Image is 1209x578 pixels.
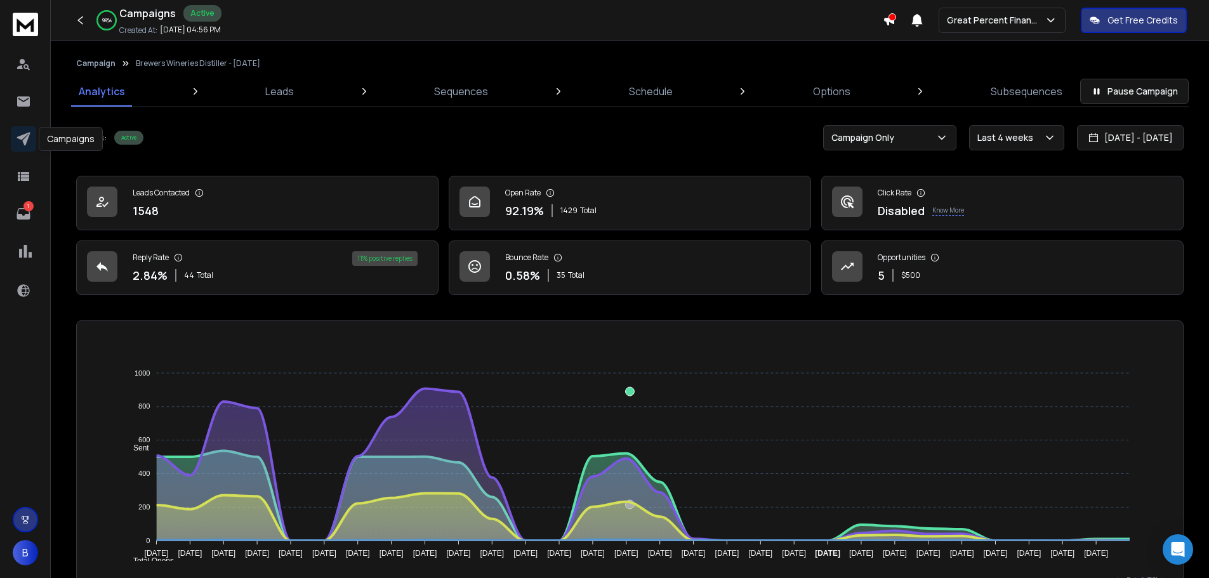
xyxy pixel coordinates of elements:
[849,549,873,558] tspan: [DATE]
[1081,8,1187,33] button: Get Free Credits
[413,549,437,558] tspan: [DATE]
[146,537,150,544] tspan: 0
[352,251,418,266] div: 11 % positive replies
[13,13,38,36] img: logo
[279,549,303,558] tspan: [DATE]
[878,253,925,263] p: Opportunities
[197,270,213,280] span: Total
[821,176,1184,230] a: Click RateDisabledKnow More
[138,436,150,443] tspan: 600
[211,549,235,558] tspan: [DATE]
[138,503,150,511] tspan: 200
[878,188,911,198] p: Click Rate
[878,266,885,284] p: 5
[831,131,899,144] p: Campaign Only
[950,549,974,558] tspan: [DATE]
[547,549,571,558] tspan: [DATE]
[133,253,169,263] p: Reply Rate
[480,549,504,558] tspan: [DATE]
[947,14,1045,27] p: Great Percent Finance
[76,176,439,230] a: Leads Contacted1548
[124,556,174,565] span: Total Opens
[821,240,1184,295] a: Opportunities5$500
[312,549,336,558] tspan: [DATE]
[11,201,36,227] a: 1
[138,470,150,477] tspan: 400
[815,549,840,558] tspan: [DATE]
[568,270,585,280] span: Total
[380,549,404,558] tspan: [DATE]
[258,76,301,107] a: Leads
[883,549,907,558] tspan: [DATE]
[265,84,294,99] p: Leads
[932,206,964,216] p: Know More
[124,443,149,452] span: Sent
[71,76,133,107] a: Analytics
[449,240,811,295] a: Bounce Rate0.58%35Total
[901,270,920,280] p: $ 500
[183,5,221,22] div: Active
[23,201,34,211] p: 1
[581,549,605,558] tspan: [DATE]
[160,25,221,35] p: [DATE] 04:56 PM
[513,549,538,558] tspan: [DATE]
[1017,549,1041,558] tspan: [DATE]
[13,540,38,565] button: B
[114,131,143,145] div: Active
[178,549,202,558] tspan: [DATE]
[102,16,112,24] p: 99 %
[748,549,772,558] tspan: [DATE]
[133,202,159,220] p: 1548
[782,549,806,558] tspan: [DATE]
[1163,534,1193,565] div: Open Intercom Messenger
[133,266,168,284] p: 2.84 %
[715,549,739,558] tspan: [DATE]
[983,76,1070,107] a: Subsequences
[346,549,370,558] tspan: [DATE]
[135,369,150,377] tspan: 1000
[76,240,439,295] a: Reply Rate2.84%44Total11% positive replies
[138,403,150,411] tspan: 800
[1077,125,1184,150] button: [DATE] - [DATE]
[505,188,541,198] p: Open Rate
[648,549,672,558] tspan: [DATE]
[557,270,565,280] span: 35
[245,549,269,558] tspan: [DATE]
[1050,549,1074,558] tspan: [DATE]
[805,76,858,107] a: Options
[1107,14,1178,27] p: Get Free Credits
[505,253,548,263] p: Bounce Rate
[446,549,470,558] tspan: [DATE]
[560,206,578,216] span: 1429
[813,84,850,99] p: Options
[426,76,496,107] a: Sequences
[119,6,176,21] h1: Campaigns
[133,188,190,198] p: Leads Contacted
[878,202,925,220] p: Disabled
[434,84,488,99] p: Sequences
[614,549,638,558] tspan: [DATE]
[145,549,169,558] tspan: [DATE]
[184,270,194,280] span: 44
[449,176,811,230] a: Open Rate92.19%1429Total
[119,25,157,36] p: Created At:
[580,206,597,216] span: Total
[1080,79,1189,104] button: Pause Campaign
[76,58,116,69] button: Campaign
[1084,549,1108,558] tspan: [DATE]
[991,84,1062,99] p: Subsequences
[621,76,680,107] a: Schedule
[916,549,941,558] tspan: [DATE]
[505,202,544,220] p: 92.19 %
[977,131,1038,144] p: Last 4 weeks
[984,549,1008,558] tspan: [DATE]
[79,84,125,99] p: Analytics
[629,84,673,99] p: Schedule
[682,549,706,558] tspan: [DATE]
[136,58,260,69] p: Brewers Wineries Distiller - [DATE]
[39,127,103,151] div: Campaigns
[505,266,540,284] p: 0.58 %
